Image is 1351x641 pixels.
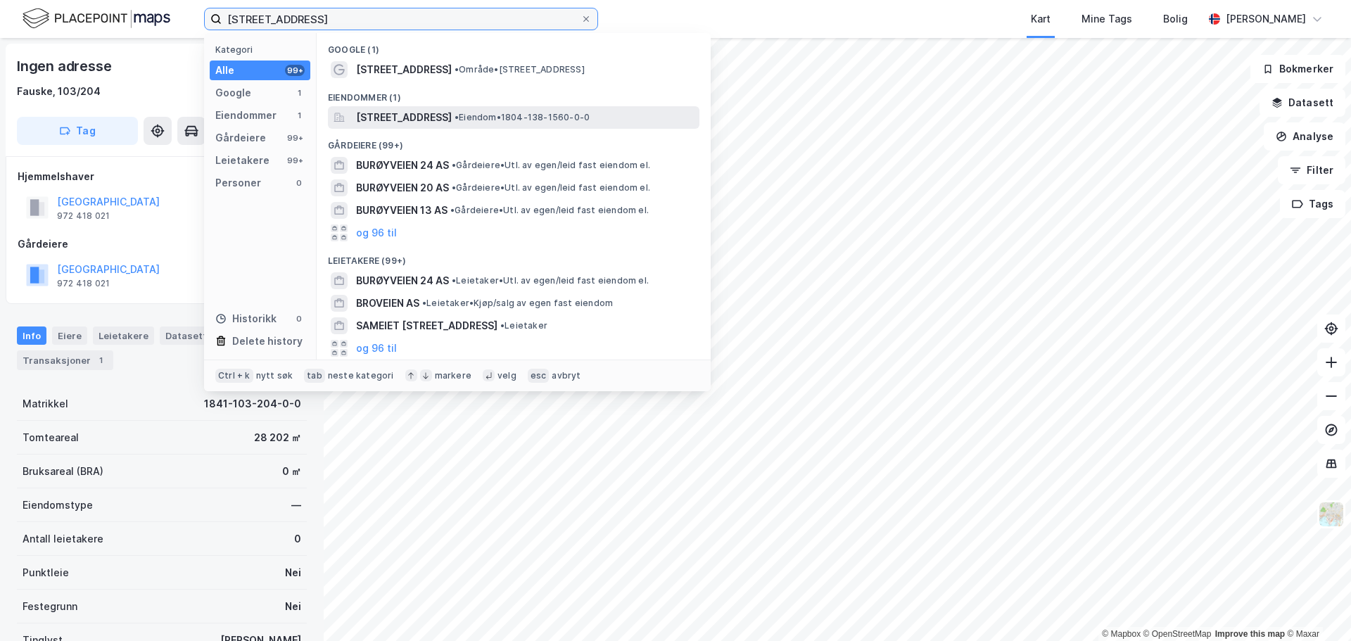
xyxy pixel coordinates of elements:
[328,370,394,381] div: neste kategori
[1281,573,1351,641] div: Kontrollprogram for chat
[1278,156,1345,184] button: Filter
[317,33,711,58] div: Google (1)
[317,129,711,154] div: Gårdeiere (99+)
[304,369,325,383] div: tab
[356,340,397,357] button: og 96 til
[285,598,301,615] div: Nei
[57,278,110,289] div: 972 418 021
[450,205,649,216] span: Gårdeiere • Utl. av egen/leid fast eiendom el.
[215,107,277,124] div: Eiendommer
[293,313,305,324] div: 0
[160,326,213,345] div: Datasett
[23,497,93,514] div: Eiendomstype
[17,350,113,370] div: Transaksjoner
[317,81,711,106] div: Eiendommer (1)
[356,272,449,289] span: BURØYVEIEN 24 AS
[452,275,649,286] span: Leietaker • Utl. av egen/leid fast eiendom el.
[435,370,471,381] div: markere
[291,497,301,514] div: —
[450,205,455,215] span: •
[215,152,269,169] div: Leietakere
[452,160,456,170] span: •
[222,8,581,30] input: Søk på adresse, matrikkel, gårdeiere, leietakere eller personer
[1264,122,1345,151] button: Analyse
[455,112,590,123] span: Eiendom • 1804-138-1560-0-0
[285,65,305,76] div: 99+
[293,177,305,189] div: 0
[422,298,613,309] span: Leietaker • Kjøp/salg av egen fast eiendom
[356,61,452,78] span: [STREET_ADDRESS]
[1082,11,1132,27] div: Mine Tags
[57,210,110,222] div: 972 418 021
[215,44,310,55] div: Kategori
[293,87,305,99] div: 1
[232,333,303,350] div: Delete history
[528,369,550,383] div: esc
[356,224,397,241] button: og 96 til
[215,174,261,191] div: Personer
[1281,573,1351,641] iframe: Chat Widget
[94,353,108,367] div: 1
[356,179,449,196] span: BURØYVEIEN 20 AS
[285,132,305,144] div: 99+
[23,564,69,581] div: Punktleie
[293,110,305,121] div: 1
[52,326,87,345] div: Eiere
[254,429,301,446] div: 28 202 ㎡
[455,64,459,75] span: •
[1250,55,1345,83] button: Bokmerker
[204,395,301,412] div: 1841-103-204-0-0
[356,317,497,334] span: SAMEIET [STREET_ADDRESS]
[1226,11,1306,27] div: [PERSON_NAME]
[23,429,79,446] div: Tomteareal
[17,83,101,100] div: Fauske, 103/204
[294,531,301,547] div: 0
[552,370,581,381] div: avbryt
[497,370,516,381] div: velg
[1102,629,1141,639] a: Mapbox
[18,236,306,253] div: Gårdeiere
[215,62,234,79] div: Alle
[285,564,301,581] div: Nei
[1318,501,1345,528] img: Z
[452,160,650,171] span: Gårdeiere • Utl. av egen/leid fast eiendom el.
[500,320,547,331] span: Leietaker
[17,55,114,77] div: Ingen adresse
[23,598,77,615] div: Festegrunn
[422,298,426,308] span: •
[500,320,505,331] span: •
[452,182,650,193] span: Gårdeiere • Utl. av egen/leid fast eiendom el.
[17,326,46,345] div: Info
[1143,629,1212,639] a: OpenStreetMap
[23,463,103,480] div: Bruksareal (BRA)
[1215,629,1285,639] a: Improve this map
[285,155,305,166] div: 99+
[23,531,103,547] div: Antall leietakere
[356,157,449,174] span: BURØYVEIEN 24 AS
[452,182,456,193] span: •
[282,463,301,480] div: 0 ㎡
[356,295,419,312] span: BROVEIEN AS
[215,369,253,383] div: Ctrl + k
[356,109,452,126] span: [STREET_ADDRESS]
[1280,190,1345,218] button: Tags
[455,64,585,75] span: Område • [STREET_ADDRESS]
[1163,11,1188,27] div: Bolig
[455,112,459,122] span: •
[17,117,138,145] button: Tag
[23,6,170,31] img: logo.f888ab2527a4732fd821a326f86c7f29.svg
[1031,11,1051,27] div: Kart
[23,395,68,412] div: Matrikkel
[215,84,251,101] div: Google
[18,168,306,185] div: Hjemmelshaver
[215,129,266,146] div: Gårdeiere
[256,370,293,381] div: nytt søk
[356,202,448,219] span: BURØYVEIEN 13 AS
[93,326,154,345] div: Leietakere
[452,275,456,286] span: •
[1260,89,1345,117] button: Datasett
[317,244,711,269] div: Leietakere (99+)
[215,310,277,327] div: Historikk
